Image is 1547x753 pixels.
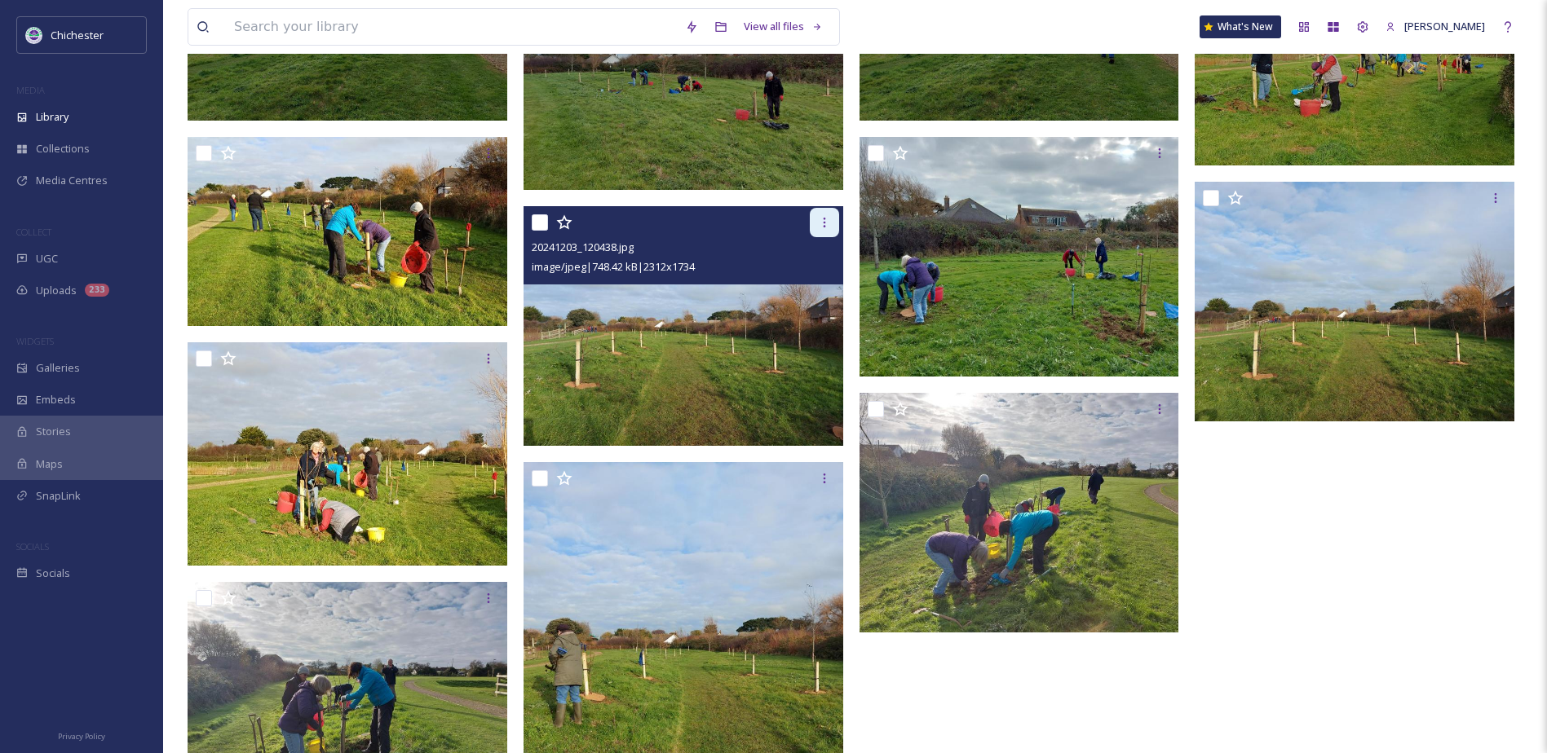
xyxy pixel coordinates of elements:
[36,566,70,581] span: Socials
[860,137,1179,376] img: 20241203_110644.jpg
[1195,182,1514,421] img: 20241203_120431.jpg
[1377,11,1493,42] a: [PERSON_NAME]
[16,226,51,238] span: COLLECT
[1200,15,1281,38] a: What's New
[58,731,105,742] span: Privacy Policy
[36,173,108,188] span: Media Centres
[524,206,843,446] img: 20241203_120438.jpg
[36,251,58,266] span: UGC
[26,27,42,43] img: Logo_of_Chichester_District_Council.png
[85,284,109,297] div: 233
[736,11,831,42] a: View all files
[36,109,69,125] span: Library
[36,392,76,407] span: Embeds
[532,259,695,274] span: image/jpeg | 748.42 kB | 2312 x 1734
[36,424,71,439] span: Stories
[532,240,634,254] span: 20241203_120438.jpg
[16,540,49,553] span: SOCIALS
[16,335,54,347] span: WIDGETS
[36,141,90,156] span: Collections
[36,488,81,504] span: SnapLink
[36,456,63,472] span: Maps
[36,283,77,298] span: Uploads
[188,137,507,326] img: Credit David Wyatt 20241203_120110.jpg
[188,342,507,566] img: Credit David Wyatt 20241203_120127.jpg
[16,84,45,96] span: MEDIA
[58,725,105,745] a: Privacy Policy
[51,28,104,42] span: Chichester
[36,360,80,376] span: Galleries
[226,9,677,45] input: Search your library
[860,393,1179,632] img: 20241203_120115.jpg
[1404,19,1485,33] span: [PERSON_NAME]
